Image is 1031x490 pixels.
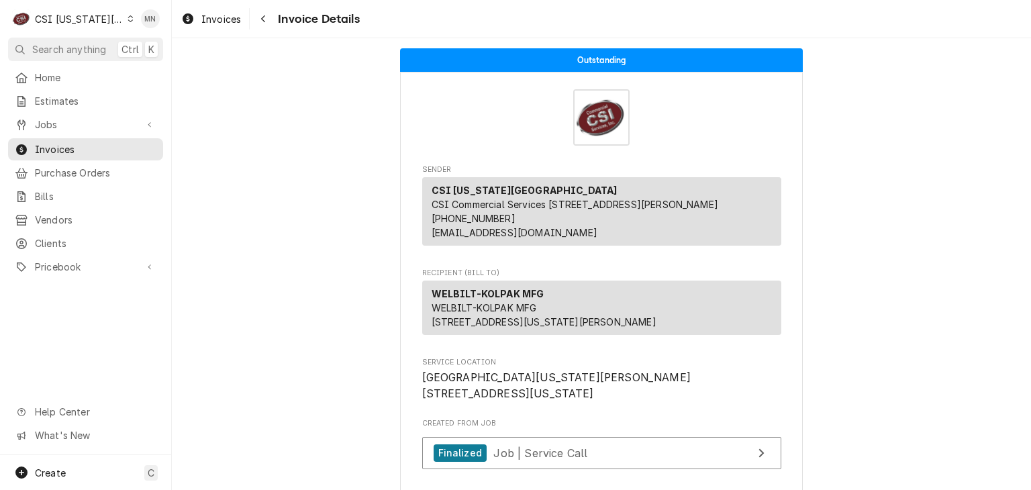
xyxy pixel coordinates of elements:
[8,90,163,112] a: Estimates
[422,268,781,341] div: Invoice Recipient
[8,113,163,136] a: Go to Jobs
[148,42,154,56] span: K
[422,357,781,402] div: Service Location
[8,401,163,423] a: Go to Help Center
[422,268,781,279] span: Recipient (Bill To)
[434,444,487,462] div: Finalized
[8,38,163,61] button: Search anythingCtrlK
[422,164,781,252] div: Invoice Sender
[35,117,136,132] span: Jobs
[141,9,160,28] div: Melissa Nehls's Avatar
[432,213,515,224] a: [PHONE_NUMBER]
[35,213,156,227] span: Vendors
[432,288,544,299] strong: WELBILT-KOLPAK MFG
[422,437,781,470] a: View Job
[35,467,66,479] span: Create
[422,370,781,401] span: Service Location
[8,185,163,207] a: Bills
[8,66,163,89] a: Home
[422,177,781,246] div: Sender
[432,227,597,238] a: [EMAIL_ADDRESS][DOMAIN_NAME]
[35,428,155,442] span: What's New
[8,209,163,231] a: Vendors
[8,162,163,184] a: Purchase Orders
[32,42,106,56] span: Search anything
[12,9,31,28] div: CSI Kansas City's Avatar
[35,166,156,180] span: Purchase Orders
[35,189,156,203] span: Bills
[422,177,781,251] div: Sender
[176,8,246,30] a: Invoices
[35,405,155,419] span: Help Center
[12,9,31,28] div: C
[35,236,156,250] span: Clients
[35,12,124,26] div: CSI [US_STATE][GEOGRAPHIC_DATA]
[432,185,618,196] strong: CSI [US_STATE][GEOGRAPHIC_DATA]
[121,42,139,56] span: Ctrl
[432,199,718,210] span: CSI Commercial Services [STREET_ADDRESS][PERSON_NAME]
[422,281,781,335] div: Recipient (Bill To)
[422,281,781,340] div: Recipient (Bill To)
[35,260,136,274] span: Pricebook
[8,256,163,278] a: Go to Pricebook
[422,164,781,175] span: Sender
[493,446,587,459] span: Job | Service Call
[8,138,163,160] a: Invoices
[577,56,626,64] span: Outstanding
[274,10,359,28] span: Invoice Details
[432,302,656,328] span: WELBILT-KOLPAK MFG [STREET_ADDRESS][US_STATE][PERSON_NAME]
[148,466,154,480] span: C
[35,142,156,156] span: Invoices
[252,8,274,30] button: Navigate back
[422,371,691,400] span: [GEOGRAPHIC_DATA][US_STATE][PERSON_NAME] [STREET_ADDRESS][US_STATE]
[400,48,803,72] div: Status
[201,12,241,26] span: Invoices
[35,94,156,108] span: Estimates
[141,9,160,28] div: MN
[422,357,781,368] span: Service Location
[8,424,163,446] a: Go to What's New
[573,89,630,146] img: Logo
[422,418,781,476] div: Created From Job
[35,70,156,85] span: Home
[422,418,781,429] span: Created From Job
[8,232,163,254] a: Clients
